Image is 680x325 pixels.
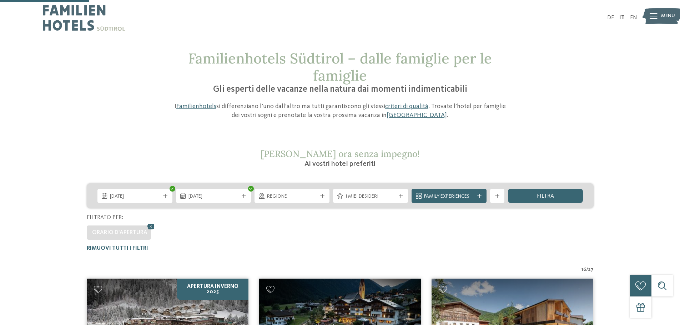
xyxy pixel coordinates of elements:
[630,15,637,21] a: EN
[92,230,147,235] span: Orario d'apertura
[267,193,317,200] span: Regione
[188,193,238,200] span: [DATE]
[346,193,396,200] span: I miei desideri
[387,112,447,118] a: [GEOGRAPHIC_DATA]
[607,15,614,21] a: DE
[385,103,428,110] a: criteri di qualità
[586,266,588,273] span: /
[261,148,420,159] span: [PERSON_NAME] ora senza impegno!
[213,85,467,94] span: Gli esperti delle vacanze nella natura dai momenti indimenticabili
[537,193,554,199] span: filtra
[304,161,376,168] span: Ai vostri hotel preferiti
[171,102,510,120] p: I si differenziano l’uno dall’altro ma tutti garantiscono gli stessi . Trovate l’hotel per famigl...
[188,49,492,85] span: Familienhotels Südtirol – dalle famiglie per le famiglie
[87,215,123,220] span: Filtrato per:
[87,245,148,251] span: Rimuovi tutti i filtri
[619,15,625,21] a: IT
[581,266,586,273] span: 16
[176,103,216,110] a: Familienhotels
[424,193,474,200] span: Family Experiences
[588,266,594,273] span: 27
[110,193,160,200] span: [DATE]
[661,12,675,20] span: Menu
